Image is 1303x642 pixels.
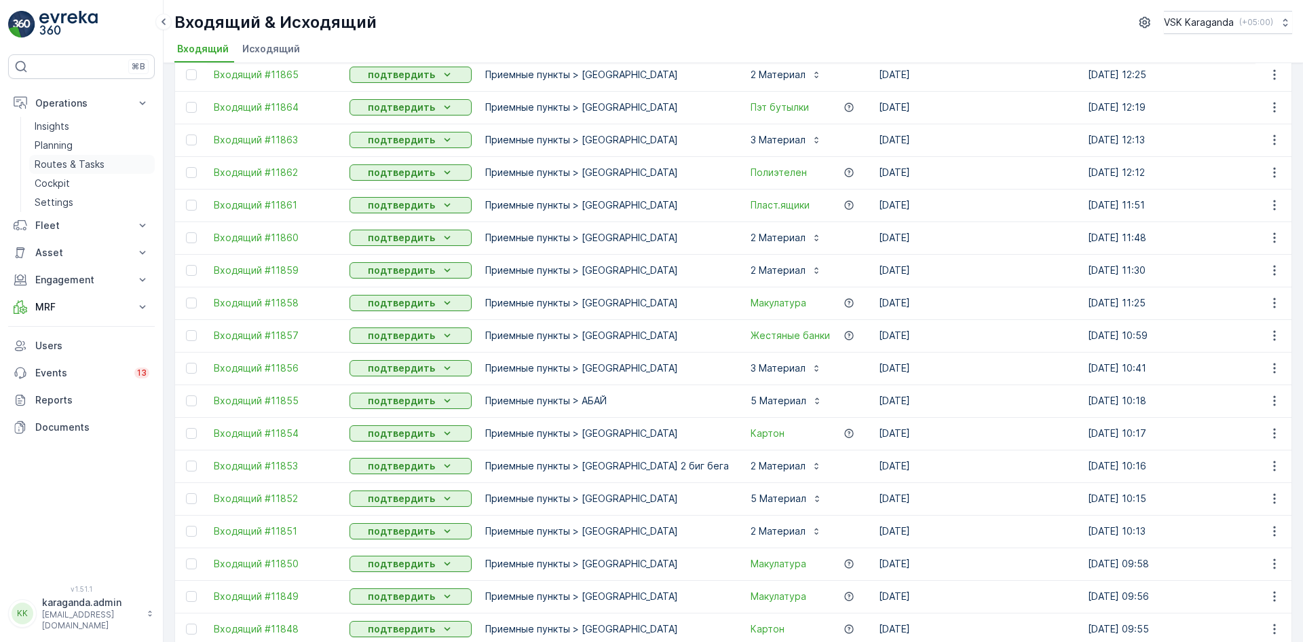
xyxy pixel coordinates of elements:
div: Toggle Row Selected [186,591,197,602]
td: [DATE] 09:58 [1081,548,1290,580]
p: Приемные пункты > [GEOGRAPHIC_DATA] [485,492,729,505]
button: Fleet [8,212,155,239]
a: Planning [29,136,155,155]
td: [DATE] [872,352,1081,385]
button: 5 Материал [742,390,831,412]
div: Toggle Row Selected [186,298,197,308]
button: подтвердить [350,67,472,83]
p: подтвердить [368,622,435,636]
span: Исходящий [242,42,300,56]
a: Макулатура [751,590,806,603]
div: Toggle Row Selected [186,102,197,113]
a: Входящий #11859 [214,264,336,277]
p: подтвердить [368,329,435,342]
span: Входящий #11852 [214,492,336,505]
p: 5 Материал [751,394,806,408]
div: Toggle Row Selected [186,428,197,439]
p: Приемные пункты > [GEOGRAPHIC_DATA] [485,590,729,603]
p: 5 Материал [751,492,806,505]
a: Входящий #11854 [214,427,336,440]
td: [DATE] [872,319,1081,352]
a: Картон [751,427,785,440]
p: Приемные пункты > [GEOGRAPHIC_DATA] [485,133,729,147]
p: подтвердить [368,361,435,375]
button: подтвердить [350,164,472,181]
div: Toggle Row Selected [186,200,197,211]
div: Toggle Row Selected [186,363,197,374]
p: Users [35,339,149,353]
a: Жестяные банки [751,329,830,342]
td: [DATE] [872,287,1081,319]
a: Входящий #11849 [214,590,336,603]
p: Fleet [35,219,128,232]
td: [DATE] 09:56 [1081,580,1290,613]
p: Приемные пункты > [GEOGRAPHIC_DATA] [485,361,729,375]
span: Пласт.ящики [751,198,810,212]
p: подтвердить [368,68,435,82]
td: [DATE] 10:16 [1081,450,1290,482]
a: Documents [8,414,155,441]
a: Полиэтелен [751,166,807,179]
span: Макулатура [751,296,806,310]
button: VSK Karaganda(+05:00) [1164,11,1292,34]
td: [DATE] [872,385,1081,417]
p: подтвердить [368,394,435,408]
p: Приемные пункты > [GEOGRAPHIC_DATA] 2 биг бега [485,459,729,473]
p: Приемные пункты > [GEOGRAPHIC_DATA] [485,101,729,114]
button: 2 Материал [742,455,830,477]
td: [DATE] [872,58,1081,91]
a: Макулатура [751,557,806,571]
p: Reports [35,393,149,407]
a: Входящий #11857 [214,329,336,342]
div: Toggle Row Selected [186,558,197,569]
p: подтвердить [368,524,435,538]
button: подтвердить [350,262,472,279]
button: подтвердить [350,197,472,213]
p: Cockpit [35,177,70,190]
div: Toggle Row Selected [186,395,197,406]
button: подтвердить [350,99,472,115]
span: Входящий #11855 [214,394,336,408]
span: Картон [751,622,785,636]
p: подтвердить [368,459,435,473]
span: Входящий [177,42,229,56]
p: Приемные пункты > [GEOGRAPHIC_DATA] [485,231,729,245]
p: MRF [35,300,128,314]
td: [DATE] 11:48 [1081,221,1290,254]
p: ( +05:00 ) [1239,17,1273,28]
button: Asset [8,239,155,266]
p: ⌘B [132,61,145,72]
a: Входящий #11856 [214,361,336,375]
p: Engagement [35,273,128,287]
p: Приемные пункты > [GEOGRAPHIC_DATA] [485,198,729,212]
a: Users [8,332,155,359]
p: 3 Материал [751,361,806,375]
p: Приемные пункты > [GEOGRAPHIC_DATA] [485,524,729,538]
span: Входящий #11850 [214,557,336,571]
div: Toggle Row Selected [186,330,197,341]
span: Пэт бутылки [751,101,809,114]
button: подтвердить [350,327,472,344]
p: подтвердить [368,427,435,440]
td: [DATE] [872,580,1081,613]
p: VSK Karaganda [1164,16,1234,29]
button: 2 Материал [742,227,830,249]
td: [DATE] 11:51 [1081,189,1290,221]
a: Входящий #11853 [214,459,336,473]
td: [DATE] [872,548,1081,580]
td: [DATE] 10:13 [1081,515,1290,548]
a: Insights [29,117,155,136]
p: подтвердить [368,198,435,212]
td: [DATE] 12:19 [1081,91,1290,124]
div: Toggle Row Selected [186,135,197,145]
a: Входящий #11861 [214,198,336,212]
p: karaganda.admin [42,596,140,609]
div: Toggle Row Selected [186,69,197,80]
div: Toggle Row Selected [186,526,197,537]
a: Входящий #11862 [214,166,336,179]
a: Входящий #11864 [214,101,336,114]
